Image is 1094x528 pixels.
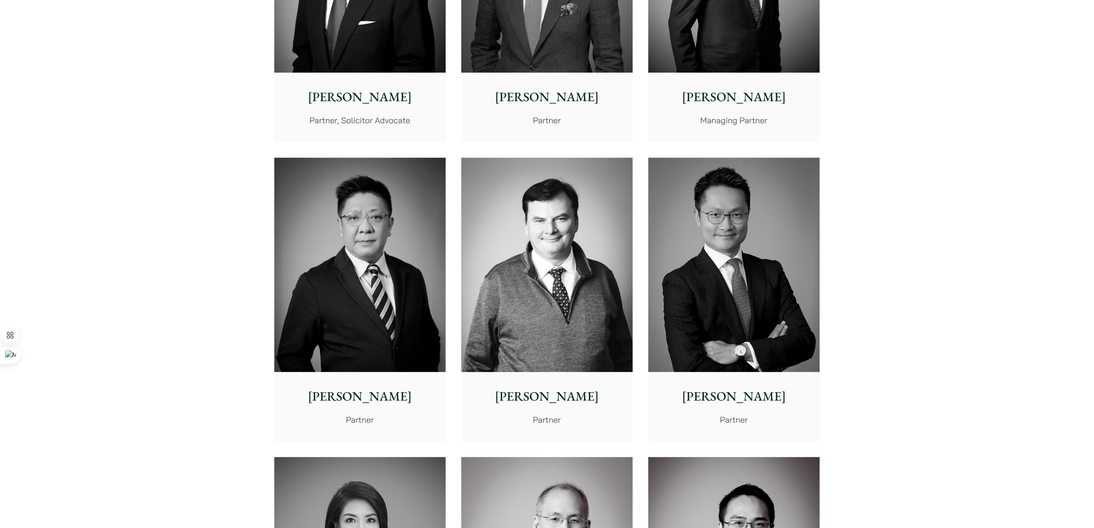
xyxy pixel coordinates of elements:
p: Managing Partner [656,114,812,126]
p: [PERSON_NAME] [656,87,812,107]
p: [PERSON_NAME] [656,387,812,406]
p: Partner [656,413,812,426]
a: [PERSON_NAME] Partner [461,158,633,442]
p: Partner [469,413,625,426]
p: Partner [469,114,625,126]
p: [PERSON_NAME] [282,87,438,107]
a: [PERSON_NAME] Partner [648,158,820,442]
a: [PERSON_NAME] Partner [274,158,446,442]
p: Partner [282,413,438,426]
p: Partner, Solicitor Advocate [282,114,438,126]
p: [PERSON_NAME] [469,387,625,406]
p: [PERSON_NAME] [469,87,625,107]
p: [PERSON_NAME] [282,387,438,406]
